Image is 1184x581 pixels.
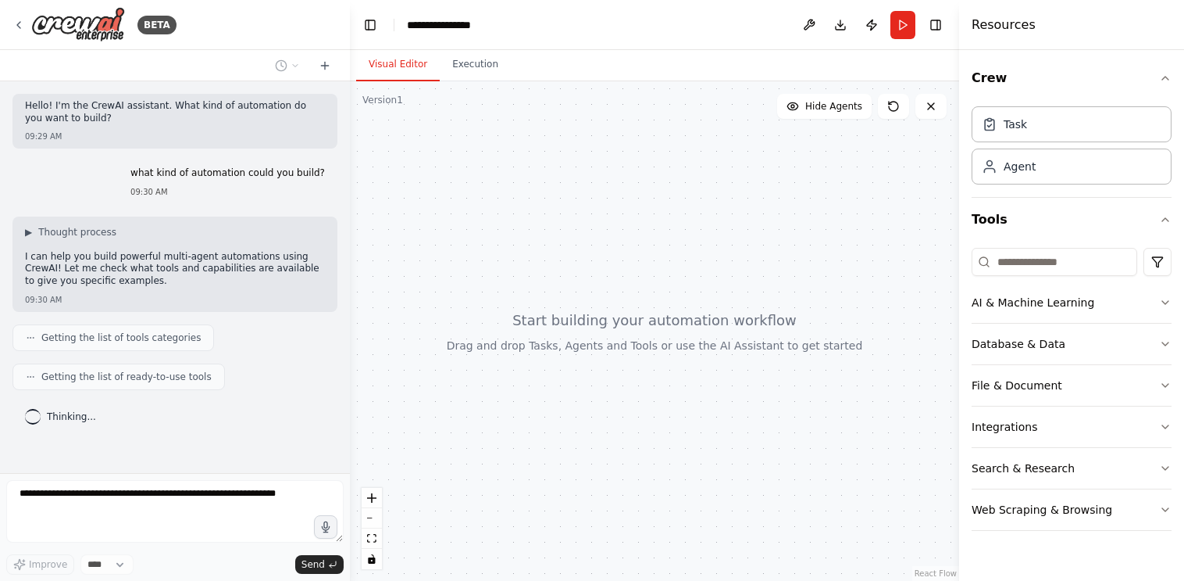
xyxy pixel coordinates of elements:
[25,294,325,306] div: 09:30 AM
[25,131,325,142] div: 09:29 AM
[25,226,32,238] span: ▶
[130,167,325,180] p: what kind of automation could you build?
[314,515,337,539] button: Click to speak your automation idea
[362,488,382,508] button: zoom in
[972,16,1036,34] h4: Resources
[1004,159,1036,174] div: Agent
[41,371,212,383] span: Getting the list of ready-to-use tools
[295,555,344,574] button: Send
[25,226,116,238] button: ▶Thought process
[925,14,947,36] button: Hide right sidebar
[362,549,382,569] button: toggle interactivity
[269,56,306,75] button: Switch to previous chat
[972,282,1172,323] button: AI & Machine Learning
[972,100,1172,197] div: Crew
[915,569,957,578] a: React Flow attribution
[25,251,325,288] p: I can help you build powerful multi-agent automations using CrewAI! Let me check what tools and c...
[359,14,381,36] button: Hide left sidebar
[312,56,337,75] button: Start a new chat
[805,100,862,113] span: Hide Agents
[972,198,1172,242] button: Tools
[25,100,325,124] p: Hello! I'm the CrewAI assistant. What kind of automation do you want to build?
[972,242,1172,543] div: Tools
[440,48,511,81] button: Execution
[38,226,116,238] span: Thought process
[31,7,125,42] img: Logo
[777,94,872,119] button: Hide Agents
[972,490,1172,530] button: Web Scraping & Browsing
[972,407,1172,447] button: Integrations
[362,94,403,106] div: Version 1
[362,508,382,529] button: zoom out
[362,529,382,549] button: fit view
[972,378,1062,393] div: File & Document
[356,48,440,81] button: Visual Editor
[137,16,177,34] div: BETA
[1004,117,1027,132] div: Task
[362,488,382,569] div: React Flow controls
[29,558,67,571] span: Improve
[972,336,1065,352] div: Database & Data
[6,554,74,575] button: Improve
[972,365,1172,406] button: File & Document
[972,295,1094,310] div: AI & Machine Learning
[972,56,1172,100] button: Crew
[972,324,1172,364] button: Database & Data
[972,419,1037,435] div: Integrations
[41,332,201,344] span: Getting the list of tools categories
[407,17,487,33] nav: breadcrumb
[972,448,1172,489] button: Search & Research
[47,411,96,423] span: Thinking...
[972,461,1075,476] div: Search & Research
[972,502,1112,518] div: Web Scraping & Browsing
[301,558,325,571] span: Send
[130,186,325,198] div: 09:30 AM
